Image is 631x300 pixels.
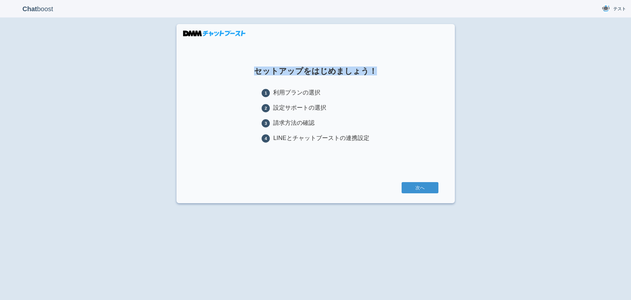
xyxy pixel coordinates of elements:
[193,67,438,75] h1: セットアップをはじめましょう！
[613,6,626,12] span: テスト
[262,89,369,97] li: 利用プランの選択
[402,182,438,193] a: 次へ
[262,119,270,127] span: 3
[262,104,270,112] span: 2
[5,1,71,17] p: boost
[22,5,37,13] b: Chat
[262,119,369,127] li: 請求方法の確認
[262,89,270,97] span: 1
[602,4,610,13] img: User Image
[262,134,369,143] li: LINEとチャットブーストの連携設定
[262,134,270,143] span: 4
[183,31,245,36] img: DMMチャットブースト
[262,104,369,112] li: 設定サポートの選択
